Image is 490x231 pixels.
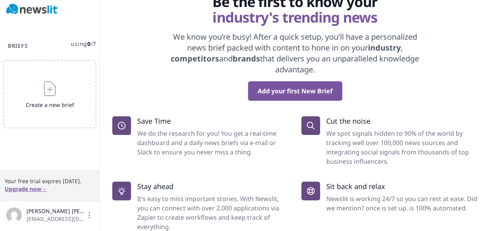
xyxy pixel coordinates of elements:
p: Save Time [137,116,289,126]
dd: We do the research for you! You get a real-time dashboard and a daily news briefs via e-mail or S... [137,129,289,157]
button: Create a new brief [3,60,96,128]
dd: We spot signals hidden to 90% of the world by tracking well over 100,000 news sources and integra... [326,129,478,166]
strong: brands [233,53,260,64]
img: Newslit [6,4,58,15]
button: Upgrade now [5,185,47,193]
span: → [41,185,47,192]
p: Sit back and relax [326,182,478,191]
span: Your free trial expires [DATE]. [5,177,95,185]
span: [EMAIL_ADDRESS][DOMAIN_NAME] [27,215,85,223]
span: using / 7 [71,40,96,48]
button: Add your first New Brief [248,81,342,101]
span: [PERSON_NAME] [PERSON_NAME] [27,207,85,215]
strong: competitors [171,53,219,64]
p: Stay ahead [137,182,289,191]
p: Cut the noise [326,116,478,126]
span: industry's trending news [112,10,478,25]
p: We know you’re busy! After a quick setup, you’ll have a personalized news brief packed with conte... [164,31,426,75]
strong: industry [368,42,401,53]
button: [PERSON_NAME] [PERSON_NAME][EMAIL_ADDRESS][DOMAIN_NAME] [6,207,93,223]
span: Create a new brief [23,101,77,109]
span: 0 [87,40,91,47]
dd: Newslit is working 24/7 so you can rest at ease. Did we mention? once is set up, is 100% automated. [326,194,478,213]
h3: Briefs [3,42,32,50]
